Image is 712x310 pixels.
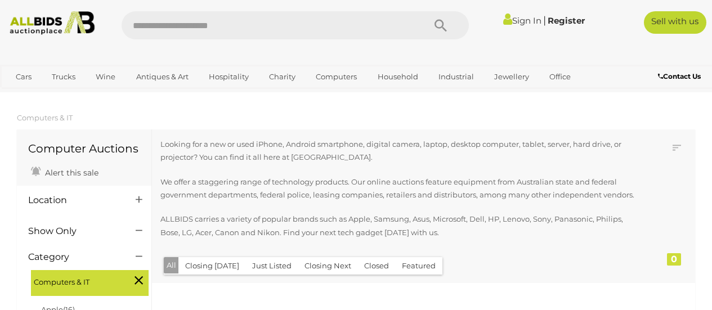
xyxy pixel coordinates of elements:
[201,68,256,86] a: Hospitality
[658,70,704,83] a: Contact Us
[28,252,119,262] h4: Category
[370,68,426,86] a: Household
[17,113,73,122] a: Computers & IT
[160,213,634,239] p: ALLBIDS carries a variety of popular brands such as Apple, Samsung, Asus, Microsoft, Dell, HP, Le...
[262,68,303,86] a: Charity
[413,11,469,39] button: Search
[88,68,123,86] a: Wine
[28,195,119,205] h4: Location
[164,257,179,273] button: All
[431,68,481,86] a: Industrial
[245,257,298,275] button: Just Listed
[178,257,246,275] button: Closing [DATE]
[28,142,140,155] h1: Computer Auctions
[8,68,39,86] a: Cars
[548,15,585,26] a: Register
[667,253,681,266] div: 0
[34,273,118,289] span: Computers & IT
[487,68,536,86] a: Jewellery
[28,226,119,236] h4: Show Only
[542,68,578,86] a: Office
[129,68,196,86] a: Antiques & Art
[503,15,541,26] a: Sign In
[160,138,634,164] p: Looking for a new or used iPhone, Android smartphone, digital camera, laptop, desktop computer, t...
[308,68,364,86] a: Computers
[5,11,99,35] img: Allbids.com.au
[8,86,46,105] a: Sports
[543,14,546,26] span: |
[42,168,98,178] span: Alert this sale
[357,257,396,275] button: Closed
[658,72,701,80] b: Contact Us
[395,257,442,275] button: Featured
[28,163,101,180] a: Alert this sale
[52,86,146,105] a: [GEOGRAPHIC_DATA]
[298,257,358,275] button: Closing Next
[644,11,706,34] a: Sell with us
[44,68,83,86] a: Trucks
[160,176,634,202] p: We offer a staggering range of technology products. Our online auctions feature equipment from Au...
